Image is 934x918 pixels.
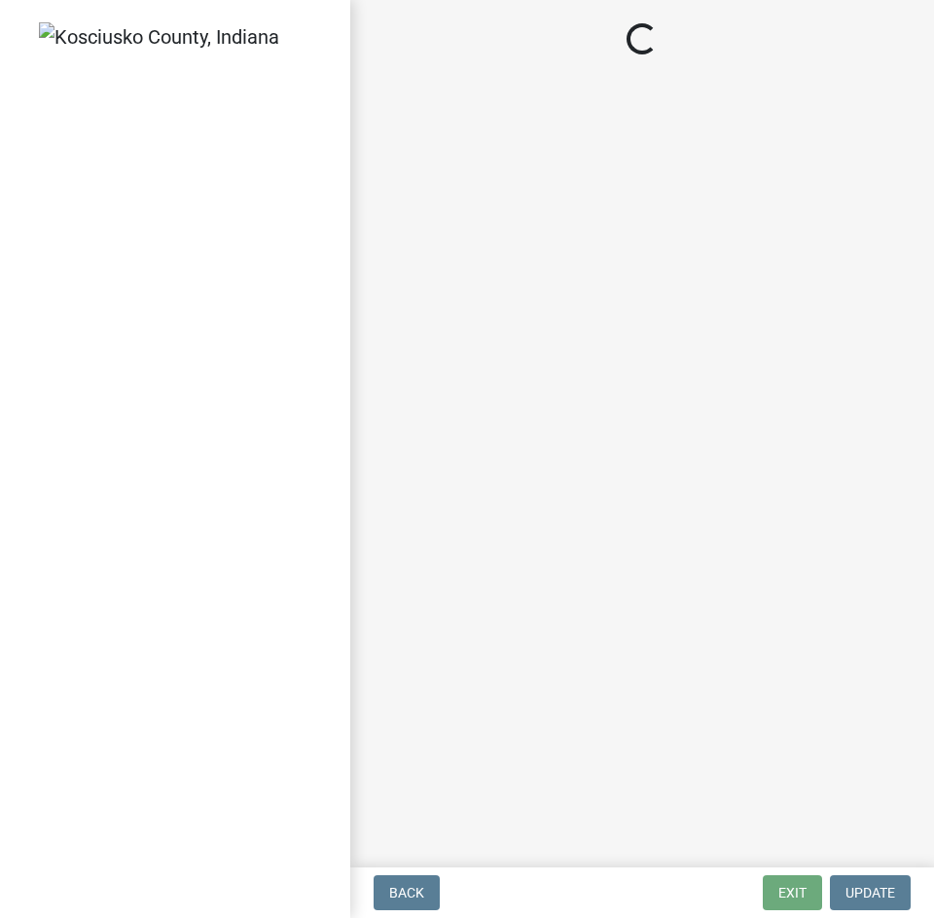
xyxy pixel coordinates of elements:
span: Update [845,885,895,900]
button: Exit [763,875,822,910]
img: Kosciusko County, Indiana [39,22,279,52]
button: Back [374,875,440,910]
button: Update [830,875,911,910]
span: Back [389,885,424,900]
